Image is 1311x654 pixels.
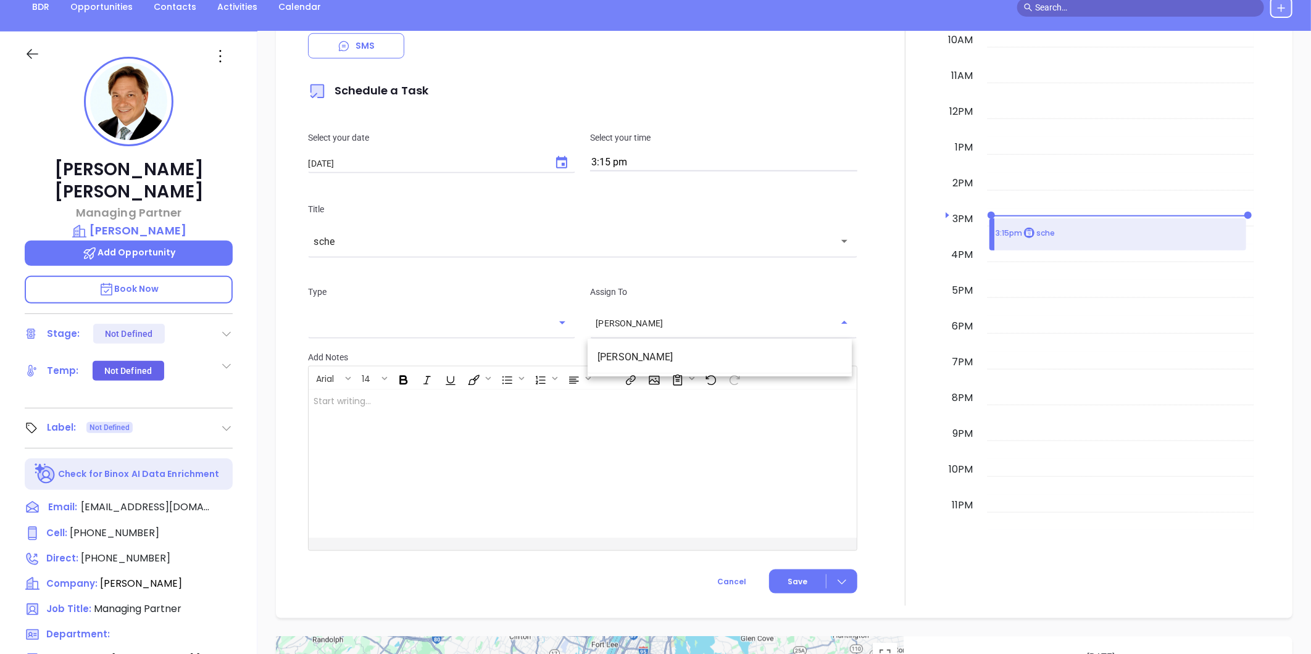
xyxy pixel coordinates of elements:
[47,325,80,343] div: Stage:
[665,368,697,389] span: Surveys
[105,324,152,344] div: Not Defined
[996,228,1055,241] p: 3:15pm sche
[946,462,975,477] div: 10pm
[549,151,574,175] button: Choose date, selected date is Oct 8, 2025
[48,500,77,516] span: Email:
[949,498,975,513] div: 11pm
[25,159,233,203] p: [PERSON_NAME] [PERSON_NAME]
[949,283,975,298] div: 5pm
[722,368,744,389] span: Redo
[694,569,769,594] button: Cancel
[25,204,233,221] p: Managing Partner
[769,569,857,594] button: Save
[308,157,544,170] input: MM/DD/YYYY
[1035,1,1257,14] input: Search…
[391,368,414,389] span: Bold
[1024,3,1033,12] span: search
[104,361,152,381] div: Not Defined
[35,463,56,485] img: Ai-Enrich-DaqCidB-.svg
[836,233,853,250] button: Open
[356,368,380,389] button: 14
[308,285,575,299] p: Type
[90,63,167,140] img: profile-user
[946,33,975,48] div: 10am
[81,551,170,565] span: [PHONE_NUMBER]
[949,391,975,405] div: 8pm
[415,368,437,389] span: Italic
[25,222,233,239] a: [PERSON_NAME]
[355,368,390,389] span: Font size
[99,283,159,295] span: Book Now
[308,350,857,364] p: Add Notes
[952,140,975,155] div: 1pm
[82,246,176,259] span: Add Opportunity
[81,500,210,515] span: [EMAIL_ADDRESS][DOMAIN_NAME]
[717,576,746,587] span: Cancel
[836,314,853,331] button: Close
[308,131,575,144] p: Select your date
[949,355,975,370] div: 7pm
[438,368,460,389] span: Underline
[46,627,110,640] span: Department:
[46,602,91,615] span: Job Title:
[590,285,857,299] p: Assign To
[588,346,852,368] li: [PERSON_NAME]
[309,368,354,389] span: Font family
[947,104,975,119] div: 12pm
[46,552,78,565] span: Direct :
[554,314,571,331] button: Open
[699,368,721,389] span: Undo
[590,131,857,144] p: Select your time
[950,426,975,441] div: 9pm
[308,83,428,98] span: Schedule a Task
[949,319,975,334] div: 6pm
[310,373,340,381] span: Arial
[950,212,975,226] div: 3pm
[950,176,975,191] div: 2pm
[495,368,527,389] span: Insert Unordered List
[528,368,560,389] span: Insert Ordered List
[462,368,494,389] span: Fill color or set the text color
[949,68,975,83] div: 11am
[356,373,377,381] span: 14
[46,526,67,539] span: Cell :
[58,468,219,481] p: Check for Binox AI Data Enrichment
[46,577,98,590] span: Company:
[308,202,857,216] p: Title
[618,368,641,389] span: Insert link
[642,368,664,389] span: Insert Image
[949,247,975,262] div: 4pm
[356,39,375,52] p: SMS
[562,368,594,389] span: Align
[94,602,181,616] span: Managing Partner
[47,362,79,380] div: Temp:
[47,418,77,437] div: Label:
[70,526,159,540] span: [PHONE_NUMBER]
[100,576,182,590] span: [PERSON_NAME]
[89,421,130,434] span: Not Defined
[788,576,807,587] span: Save
[310,368,343,389] button: Arial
